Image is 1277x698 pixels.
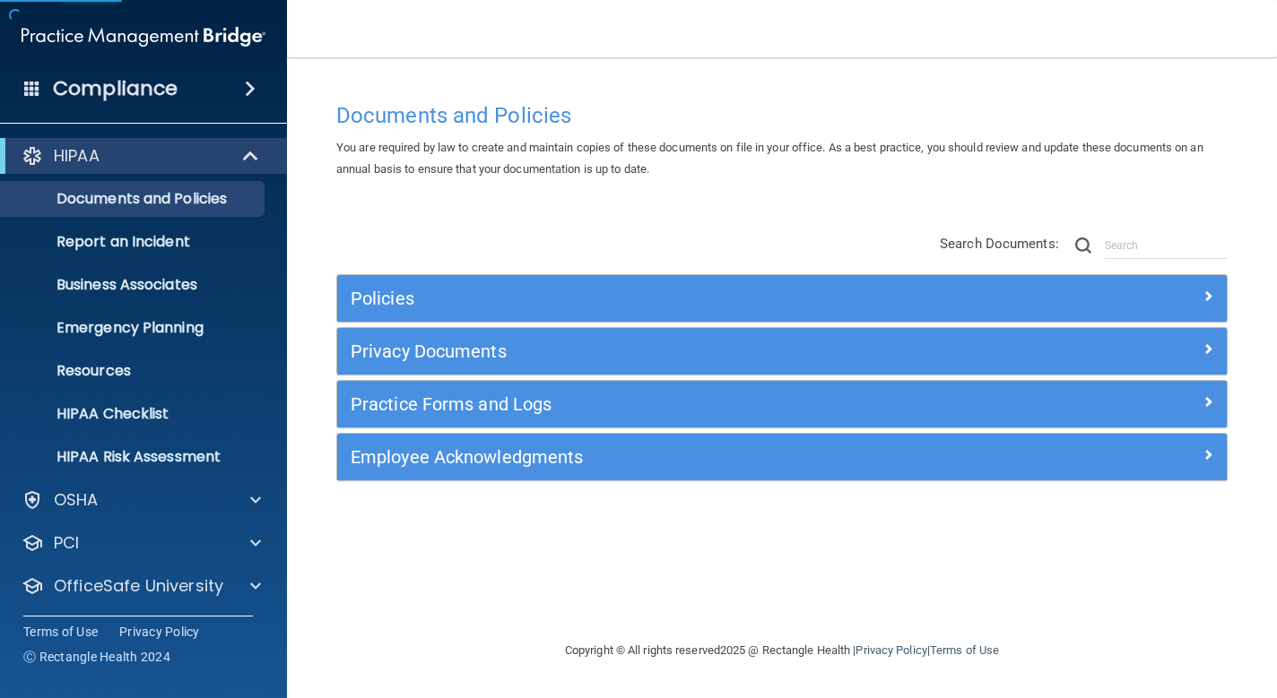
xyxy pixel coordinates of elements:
img: ic-search.3b580494.png [1075,237,1091,254]
h5: Practice Forms and Logs [351,394,991,414]
iframe: Drift Widget Chat Controller [967,571,1255,642]
a: Terms of Use [23,623,98,641]
p: Resources [12,362,256,380]
a: Privacy Policy [856,643,926,657]
h5: Employee Acknowledgments [351,447,991,467]
h5: Policies [351,289,991,308]
a: Employee Acknowledgments [351,443,1213,471]
p: HIPAA Risk Assessment [12,448,256,466]
h4: Compliance [53,76,178,101]
p: OSHA [54,489,99,511]
input: Search [1105,232,1228,259]
p: HIPAA Checklist [12,405,256,423]
a: PCI [22,532,261,554]
p: Emergency Planning [12,319,256,337]
a: Practice Forms and Logs [351,390,1213,418]
div: Copyright © All rights reserved 2025 @ Rectangle Health | | [455,622,1109,679]
p: Business Associates [12,276,256,294]
span: You are required by law to create and maintain copies of these documents on file in your office. ... [336,141,1203,176]
a: OfficeSafe University [22,575,261,597]
p: Report an Incident [12,233,256,251]
span: Ⓒ Rectangle Health 2024 [23,648,170,666]
a: Privacy Documents [351,337,1213,366]
p: Documents and Policies [12,190,256,208]
h4: Documents and Policies [336,104,1228,127]
a: Policies [351,284,1213,313]
a: OSHA [22,489,261,511]
p: PCI [54,532,79,554]
a: Terms of Use [930,643,999,657]
span: Search Documents: [940,236,1059,252]
p: OfficeSafe University [54,575,223,597]
a: HIPAA [22,145,260,167]
a: Privacy Policy [119,623,200,641]
h5: Privacy Documents [351,341,991,361]
img: PMB logo [22,19,265,55]
p: HIPAA [54,145,100,167]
